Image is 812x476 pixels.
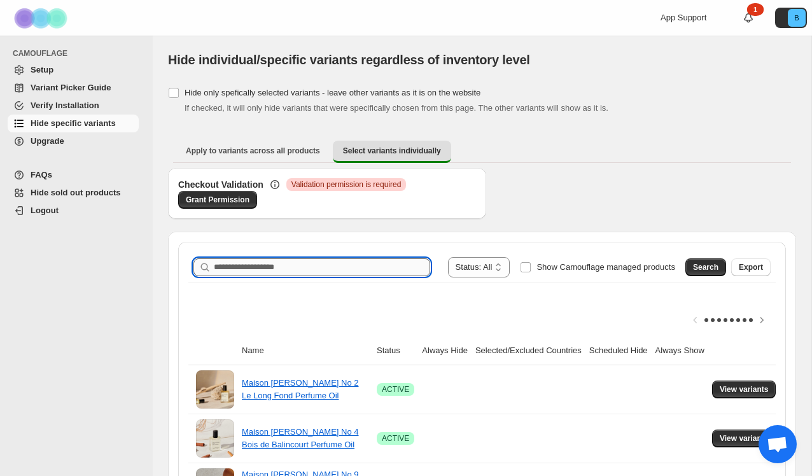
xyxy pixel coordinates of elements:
[196,419,234,458] img: Maison Louis Marie No 4 Bois de Balincourt Perfume Oil
[382,433,409,444] span: ACTIVE
[291,179,402,190] span: Validation permission is required
[31,65,53,74] span: Setup
[186,195,249,205] span: Grant Permission
[661,13,706,22] span: App Support
[712,430,776,447] button: View variants
[720,433,769,444] span: View variants
[10,1,74,36] img: Camouflage
[31,136,64,146] span: Upgrade
[8,184,139,202] a: Hide sold out products
[196,370,234,409] img: Maison Louis Marie No 2 Le Long Fond Perfume Oil
[8,115,139,132] a: Hide specific variants
[333,141,451,163] button: Select variants individually
[753,311,771,329] button: Scroll table right one column
[31,206,59,215] span: Logout
[31,170,52,179] span: FAQs
[178,191,257,209] a: Grant Permission
[472,337,585,365] th: Selected/Excluded Countries
[13,48,144,59] span: CAMOUFLAGE
[8,97,139,115] a: Verify Installation
[759,425,797,463] div: Open chat
[652,337,708,365] th: Always Show
[8,79,139,97] a: Variant Picker Guide
[747,3,764,16] div: 1
[585,337,652,365] th: Scheduled Hide
[8,166,139,184] a: FAQs
[693,262,718,272] span: Search
[373,337,418,365] th: Status
[8,132,139,150] a: Upgrade
[8,202,139,220] a: Logout
[238,337,373,365] th: Name
[382,384,409,395] span: ACTIVE
[712,381,776,398] button: View variants
[788,9,806,27] span: Avatar with initials B
[178,178,263,191] h3: Checkout Validation
[685,258,726,276] button: Search
[242,378,359,400] a: Maison [PERSON_NAME] No 2 Le Long Fond Perfume Oil
[8,61,139,79] a: Setup
[739,262,763,272] span: Export
[31,118,116,128] span: Hide specific variants
[775,8,807,28] button: Avatar with initials B
[742,11,755,24] a: 1
[176,141,330,161] button: Apply to variants across all products
[186,146,320,156] span: Apply to variants across all products
[185,88,480,97] span: Hide only spefically selected variants - leave other variants as it is on the website
[731,258,771,276] button: Export
[720,384,769,395] span: View variants
[185,103,608,113] span: If checked, it will only hide variants that were specifically chosen from this page. The other va...
[242,427,359,449] a: Maison [PERSON_NAME] No 4 Bois de Balincourt Perfume Oil
[536,262,675,272] span: Show Camouflage managed products
[31,83,111,92] span: Variant Picker Guide
[168,53,530,67] span: Hide individual/specific variants regardless of inventory level
[31,188,121,197] span: Hide sold out products
[418,337,472,365] th: Always Hide
[794,14,799,22] text: B
[31,101,99,110] span: Verify Installation
[343,146,441,156] span: Select variants individually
